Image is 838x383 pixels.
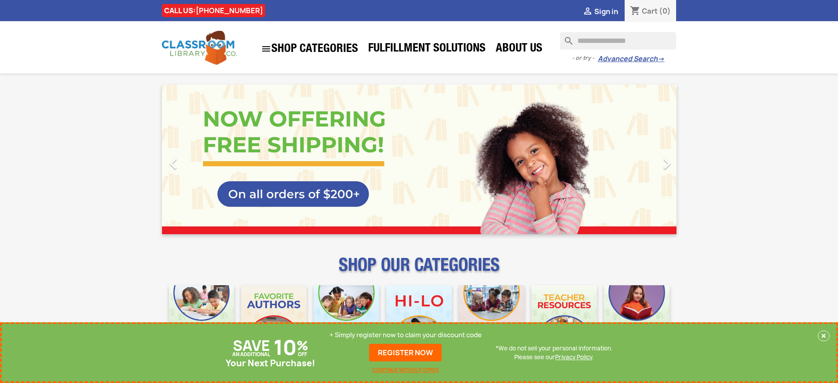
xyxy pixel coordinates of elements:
a: About Us [491,41,547,58]
i:  [261,44,271,54]
span: → [658,55,664,63]
i:  [162,153,184,175]
img: CLC_Dyslexia_Mobile.jpg [604,285,670,351]
a: Fulfillment Solutions [364,41,490,58]
i:  [656,153,678,175]
ul: Carousel container [162,85,677,234]
img: Classroom Library Company [162,31,237,65]
a: SHOP CATEGORIES [256,39,362,59]
a: Next [599,85,677,234]
span: Cart [642,6,658,16]
a:  Sign in [582,7,618,16]
img: CLC_Bulk_Mobile.jpg [169,285,234,351]
img: CLC_HiLo_Mobile.jpg [386,285,452,351]
img: CLC_Favorite_Authors_Mobile.jpg [241,285,307,351]
span: (0) [659,6,671,16]
input: Search [560,32,676,50]
p: SHOP OUR CATEGORIES [162,262,677,278]
a: Advanced Search→ [598,55,664,63]
span: - or try - [572,54,598,63]
a: [PHONE_NUMBER] [196,6,263,15]
img: CLC_Fiction_Nonfiction_Mobile.jpg [459,285,524,351]
i: search [560,32,571,43]
i:  [582,7,593,17]
div: CALL US: [162,4,265,17]
img: CLC_Phonics_And_Decodables_Mobile.jpg [314,285,379,351]
span: Sign in [594,7,618,16]
img: CLC_Teacher_Resources_Mobile.jpg [531,285,597,351]
i: shopping_cart [630,6,640,17]
a: Previous [162,85,239,234]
